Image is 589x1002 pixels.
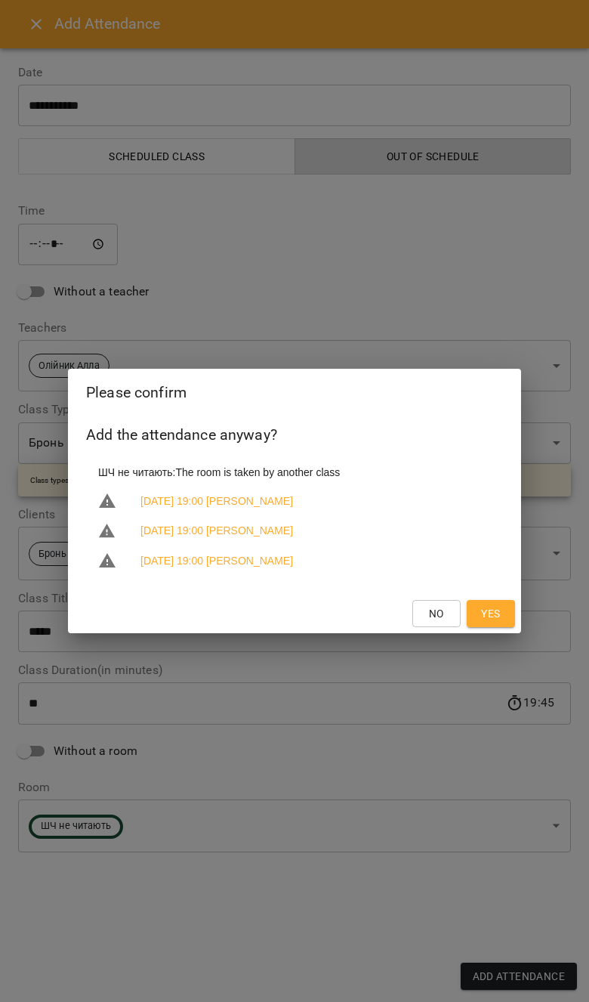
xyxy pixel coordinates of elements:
[140,553,293,568] a: [DATE] 19:00 [PERSON_NAME]
[86,381,503,404] h2: Please confirm
[140,493,293,509] a: [DATE] 19:00 [PERSON_NAME]
[429,605,444,623] span: No
[140,523,293,538] a: [DATE] 19:00 [PERSON_NAME]
[86,459,503,486] li: ШЧ не читають : The room is taken by another class
[412,600,461,627] button: No
[86,423,503,447] h6: Add the attendance anyway?
[467,600,515,627] button: Yes
[481,605,500,623] span: Yes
